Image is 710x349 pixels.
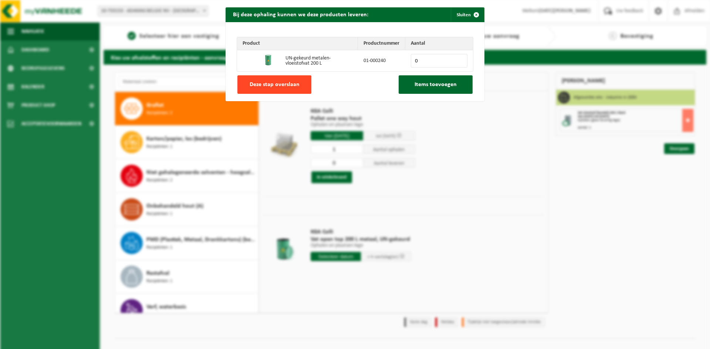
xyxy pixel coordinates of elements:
button: Sluiten [451,7,484,22]
span: Items toevoegen [415,82,457,88]
th: Product [237,37,358,50]
button: Items toevoegen [399,75,473,94]
td: UN-gekeurd metalen-vloeistofvat 200 L [280,50,358,71]
button: Deze stap overslaan [237,75,311,94]
h2: Bij deze ophaling kunnen we deze producten leveren: [226,7,376,21]
th: Aantal [405,37,473,50]
span: Deze stap overslaan [250,82,300,88]
img: 01-000240 [263,54,274,66]
th: Productnummer [358,37,405,50]
td: 01-000240 [358,50,405,71]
